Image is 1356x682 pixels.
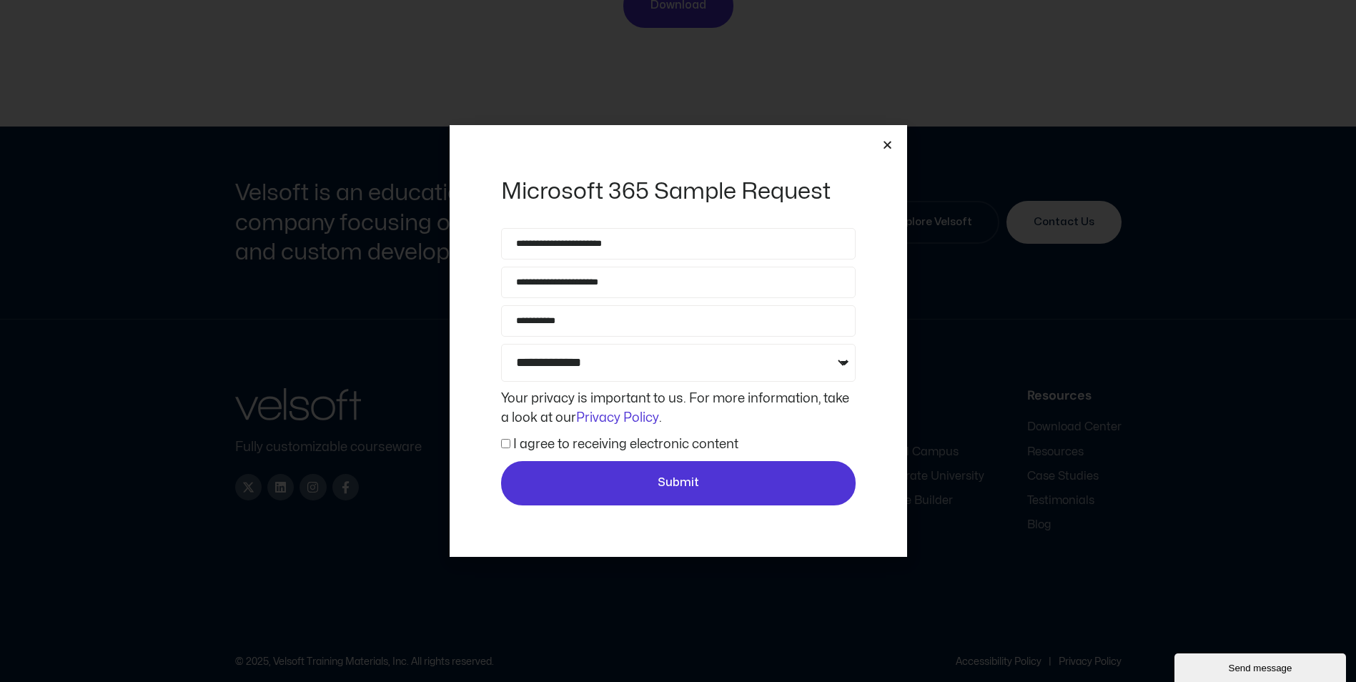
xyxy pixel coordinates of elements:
[658,474,699,493] span: Submit
[501,177,856,207] h2: Microsoft 365 Sample Request
[576,412,659,424] a: Privacy Policy
[498,389,859,428] div: Your privacy is important to us. For more information, take a look at our .
[882,139,893,150] a: Close
[501,461,856,505] button: Submit
[1174,651,1349,682] iframe: chat widget
[513,438,738,450] label: I agree to receiving electronic content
